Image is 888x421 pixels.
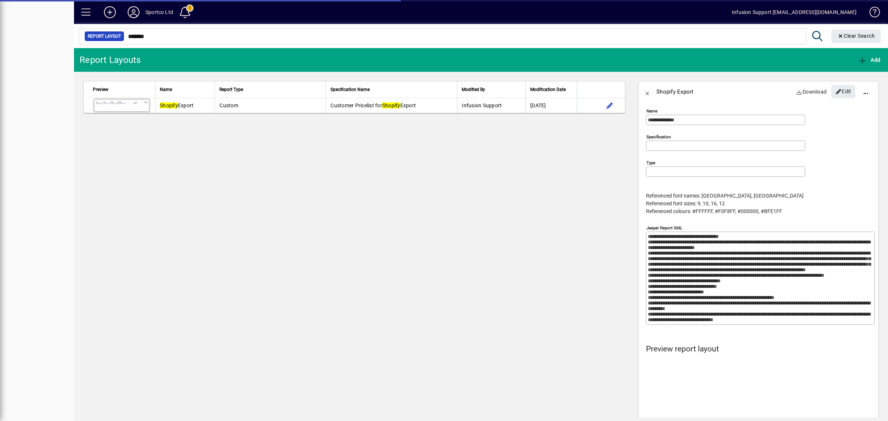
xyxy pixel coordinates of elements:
[646,134,671,139] mat-label: Specification
[793,85,830,98] a: Download
[835,85,851,98] span: Edit
[88,33,121,40] span: Report Layout
[837,33,875,39] span: Clear Search
[831,85,855,98] button: Edit
[656,86,694,98] div: Shopify Export
[330,102,416,108] span: Customer Pricelist for Export
[831,30,881,43] button: Clear
[160,85,210,94] div: Name
[646,108,657,114] mat-label: Name
[856,53,882,67] button: Add
[857,83,875,101] button: More options
[858,57,880,63] span: Add
[330,85,453,94] div: Specification Name
[732,6,857,18] div: Infusion Support [EMAIL_ADDRESS][DOMAIN_NAME]
[796,86,827,98] span: Download
[80,54,141,66] div: Report Layouts
[145,6,173,18] div: Sportco Ltd
[122,6,145,19] button: Profile
[219,85,321,94] div: Report Type
[646,160,655,165] mat-label: Type
[462,85,485,94] span: Modified By
[864,1,879,26] a: Knowledge Base
[160,102,194,108] span: Export
[646,225,682,230] mat-label: Jasper Report XML
[98,6,122,19] button: Add
[330,85,370,94] span: Specification Name
[160,85,172,94] span: Name
[646,193,804,199] span: Referenced font names: [GEOGRAPHIC_DATA], [GEOGRAPHIC_DATA]
[219,102,238,108] span: Custom
[530,85,566,94] span: Modification Date
[646,208,782,214] span: Referenced colours: #FFFFFF, #F0F8FF, #000000, #BFE1FF
[382,102,400,108] em: Shopify
[93,85,108,94] span: Preview
[219,85,243,94] span: Report Type
[525,98,577,113] td: [DATE]
[646,201,725,206] span: Referenced font sizes: 9, 10, 16, 12
[462,102,502,108] span: Infusion Support
[646,344,875,354] h4: Preview report layout
[604,100,616,111] button: Edit
[530,85,572,94] div: Modification Date
[160,102,178,108] em: Shopify
[639,83,656,101] button: Back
